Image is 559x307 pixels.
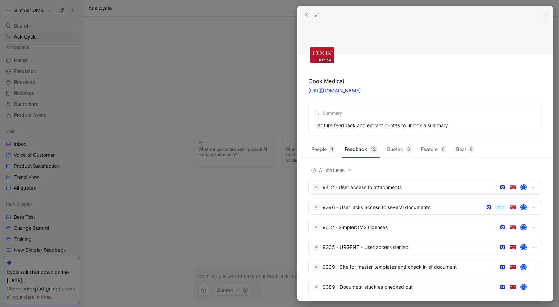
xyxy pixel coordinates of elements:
[323,183,496,191] div: 9412 - User access to attachments
[308,77,344,85] div: Cook Medical
[308,88,361,94] a: [URL][DOMAIN_NAME]
[509,224,516,231] img: cookmedical.com
[521,245,526,250] div: J
[406,146,411,153] div: 0
[342,144,380,155] button: Feedback
[308,280,542,294] a: 9089 - Documetn stuck as checked outJ
[323,203,483,211] div: 9396 - User lacks access to several documents
[329,146,335,153] div: 1
[495,204,506,211] button: 1
[323,283,496,291] div: 9089 - Documetn stuck as checked out
[521,185,526,190] div: J
[453,144,477,155] button: Goal
[314,121,448,130] div: Capture feedback and extract quotes to unlock a summary
[308,260,542,274] a: 9099 - Site for master templates and check in of documentJ
[370,146,377,153] div: 12
[311,166,352,174] span: All statuses
[521,285,526,289] div: J
[503,205,505,209] span: 1
[308,220,542,234] a: 9312 - SimplerQMS LicensesJ
[509,244,516,251] img: cookmedical.com
[384,144,414,155] button: Quotes
[521,225,526,230] div: J
[308,144,338,155] button: People
[509,284,516,290] img: cookmedical.com
[521,265,526,270] div: J
[441,146,446,153] div: 0
[308,240,542,254] a: 9305 - URGENT - User access deniedJ
[314,109,342,117] div: Summary
[308,180,542,195] a: 9412 - User access to attachmentsJ
[308,41,336,69] img: logo
[418,144,449,155] button: Feature
[509,184,516,191] img: cookmedical.com
[308,166,355,175] button: All statuses
[521,205,526,210] div: J
[308,200,542,215] a: 9396 - User lacks access to several documents1J
[509,264,516,271] img: cookmedical.com
[468,146,474,153] div: 0
[323,223,496,231] div: 9312 - SimplerQMS Licenses
[323,243,496,251] div: 9305 - URGENT - User access denied
[509,204,516,211] img: cookmedical.com
[323,263,496,271] div: 9099 - Site for master templates and check in of document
